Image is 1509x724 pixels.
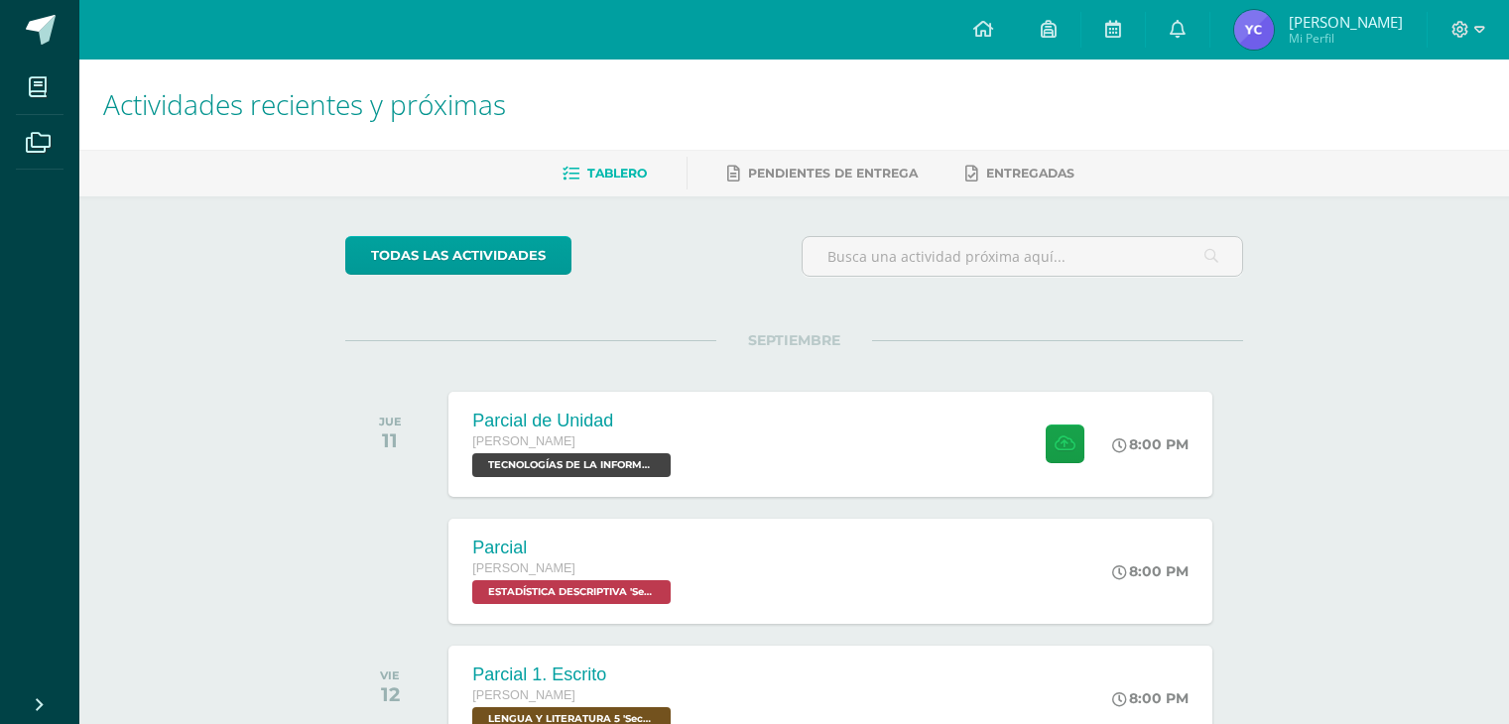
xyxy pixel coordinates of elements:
[1289,30,1403,47] span: Mi Perfil
[727,158,918,189] a: Pendientes de entrega
[472,664,676,685] div: Parcial 1. Escrito
[472,561,575,575] span: [PERSON_NAME]
[587,166,647,181] span: Tablero
[379,428,402,452] div: 11
[472,434,575,448] span: [PERSON_NAME]
[563,158,647,189] a: Tablero
[103,85,506,123] span: Actividades recientes y próximas
[1112,689,1189,707] div: 8:00 PM
[345,236,571,275] a: todas las Actividades
[472,688,575,702] span: [PERSON_NAME]
[1289,12,1403,32] span: [PERSON_NAME]
[379,415,402,428] div: JUE
[472,580,671,604] span: ESTADÍSTICA DESCRIPTIVA 'Sección B'
[1112,562,1189,580] div: 8:00 PM
[748,166,918,181] span: Pendientes de entrega
[472,411,676,431] div: Parcial de Unidad
[716,331,872,349] span: SEPTIEMBRE
[472,453,671,477] span: TECNOLOGÍAS DE LA INFORMACIÓN Y LA COMUNICACIÓN 5 'Sección B'
[380,668,400,682] div: VIE
[380,682,400,706] div: 12
[1112,435,1189,453] div: 8:00 PM
[472,538,676,558] div: Parcial
[986,166,1074,181] span: Entregadas
[803,237,1242,276] input: Busca una actividad próxima aquí...
[1234,10,1274,50] img: 3c67571ce50f9dae07b8b8342f80844c.png
[965,158,1074,189] a: Entregadas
